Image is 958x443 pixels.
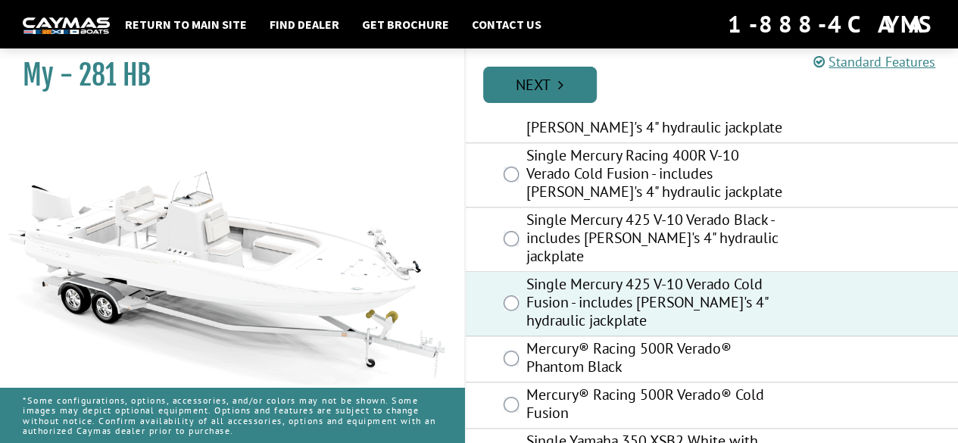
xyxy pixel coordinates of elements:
img: white-logo-c9c8dbefe5ff5ceceb0f0178aa75bf4bb51f6bca0971e226c86eb53dfe498488.png [23,17,110,33]
label: Single Mercury 425 V-10 Verado Black - includes [PERSON_NAME]'s 4" hydraulic jackplate [526,211,785,269]
a: Standard Features [813,53,935,70]
a: Get Brochure [354,14,457,34]
p: *Some configurations, options, accessories, and/or colors may not be shown. Some images may depic... [23,388,442,443]
a: Find Dealer [262,14,347,34]
a: Return to main site [117,14,254,34]
a: Next [483,67,597,103]
div: 1-888-4CAYMAS [728,8,935,41]
label: Single Mercury 425 V-10 Verado Cold Fusion - includes [PERSON_NAME]'s 4" hydraulic jackplate [526,275,785,333]
a: Contact Us [464,14,549,34]
label: Mercury® Racing 500R Verado® Phantom Black [526,339,785,379]
label: Mercury® Racing 500R Verado® Cold Fusion [526,385,785,426]
h1: My - 281 HB [23,58,426,92]
label: Single Mercury Racing 400R V-10 Verado Cold Fusion - includes [PERSON_NAME]'s 4" hydraulic jackplate [526,146,785,204]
